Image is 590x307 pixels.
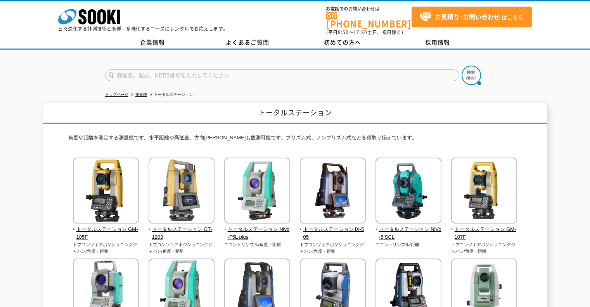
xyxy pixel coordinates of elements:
span: トータルステーション NiVo-5.SCL [375,225,442,242]
a: 測量機 [135,92,147,97]
p: 角度や距離を測定する測量機です。水平距離や高低差、方向[PERSON_NAME]も観測可能です。プリズム式、ノンプリズム式など各種取り揃えています。 [68,134,522,146]
a: よくあるご質問 [200,37,295,49]
a: トータルステーション GM-105F [73,218,139,241]
img: btn_search.png [462,66,481,85]
span: はこちら [419,11,523,23]
a: トップページ [105,92,128,97]
a: 採用情報 [390,37,485,49]
a: トータルステーション NiVo-5.SCL [375,218,442,241]
span: トータルステーション GM-107F [451,225,517,242]
strong: お見積り･お問い合わせ [435,12,500,21]
span: トータルステーション GM-105F [73,225,139,242]
span: 8:50 [338,29,349,36]
a: 企業情報 [105,37,200,49]
p: トプコンソキアポジショニングジャパン/角度・距離 [149,241,215,254]
p: 日々進化する計測技術と多種・多様化するニーズにレンタルでお応えします。 [58,26,228,31]
span: お電話でのお問い合わせは [326,7,412,11]
img: トータルステーション iX-505 [300,158,366,225]
h1: トータルステーション [43,103,547,124]
p: ニコントリンブル/距離 [375,241,442,248]
a: トータルステーション iX-505 [300,218,366,241]
li: トータルステーション [148,91,193,99]
a: 初めての方へ [295,37,390,49]
img: トータルステーション NiVo-5.SCL [375,158,441,225]
input: 商品名、型式、NETIS番号を入力してください [105,69,459,81]
a: トータルステーション Nivo-F5L plus [224,218,291,241]
img: トータルステーション GM-107F [451,158,517,225]
p: トプコンソキアポジショニングジャパン/角度・距離 [300,241,366,254]
img: トータルステーション GM-105F [73,158,139,225]
p: ニコントリンブル/角度・距離 [224,241,291,248]
img: トータルステーション Nivo-F5L plus [224,158,290,225]
span: トータルステーション iX-505 [300,225,366,242]
span: (平日 ～ 土日、祝日除く) [326,29,403,36]
span: 初めての方へ [324,38,361,47]
a: トータルステーション GM-107F [451,218,517,241]
p: トプコンソキアポジショニングジャパン/角度・距離 [73,241,139,254]
span: 17:30 [353,29,367,36]
span: トータルステーション GT-1203 [149,225,215,242]
a: お見積り･お問い合わせはこちら [412,7,532,27]
a: トータルステーション GT-1203 [149,218,215,241]
a: [PHONE_NUMBER] [326,12,412,28]
p: トプコンソキアポジショニングジャパン/角度・距離 [451,241,517,254]
span: トータルステーション Nivo-F5L plus [224,225,291,242]
img: トータルステーション GT-1203 [149,158,215,225]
